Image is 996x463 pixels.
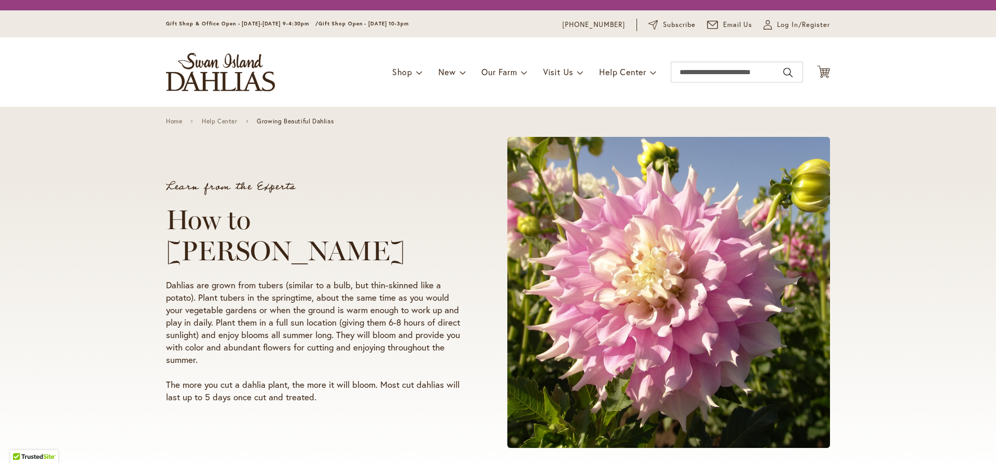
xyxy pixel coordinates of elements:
p: The more you cut a dahlia plant, the more it will bloom. Most cut dahlias will last up to 5 days ... [166,378,468,403]
span: Help Center [599,66,646,77]
a: [PHONE_NUMBER] [562,20,625,30]
span: Log In/Register [777,20,830,30]
span: Subscribe [663,20,696,30]
span: New [438,66,455,77]
button: Search [783,64,793,81]
span: Gift Shop & Office Open - [DATE]-[DATE] 9-4:30pm / [166,20,319,27]
span: Shop [392,66,412,77]
p: Dahlias are grown from tubers (similar to a bulb, but thin-skinned like a potato). Plant tubers i... [166,279,468,366]
a: store logo [166,53,275,91]
span: Growing Beautiful Dahlias [257,118,334,125]
span: Gift Shop Open - [DATE] 10-3pm [319,20,409,27]
span: Our Farm [481,66,517,77]
a: Subscribe [648,20,696,30]
a: Email Us [707,20,753,30]
a: Help Center [202,118,238,125]
span: Email Us [723,20,753,30]
span: Visit Us [543,66,573,77]
p: Learn from the Experts [166,181,468,192]
h1: How to [PERSON_NAME] [166,204,468,266]
a: Log In/Register [764,20,830,30]
a: Home [166,118,182,125]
